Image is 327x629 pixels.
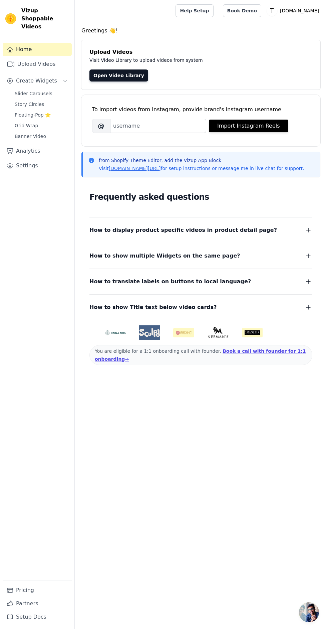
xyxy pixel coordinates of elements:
[267,5,322,17] button: T [DOMAIN_NAME]
[92,106,310,114] div: To import videos from Instagram, provide brand's instagram username
[139,328,160,337] img: Sculpd US
[11,89,72,98] a: Slider Carousels
[89,251,240,261] span: How to show multiple Widgets on the same page?
[270,7,274,14] text: T
[99,157,304,164] p: from Shopify Theme Editor, add the Vizup App Block
[3,597,72,610] a: Partners
[105,330,126,335] img: HarlaArts
[15,133,46,140] span: Banner Video
[89,56,312,64] p: Visit Video Library to upload videos from system
[11,132,72,141] a: Banner Video
[89,225,312,235] button: How to display product specific videos in product detail page?
[208,327,229,338] img: Neeman's
[11,110,72,120] a: Floating-Pop ⭐
[92,119,110,133] span: @
[89,251,312,261] button: How to show multiple Widgets on the same page?
[176,4,213,17] a: Help Setup
[5,13,16,24] img: Vizup
[3,43,72,56] a: Home
[173,328,194,337] img: Aachho
[81,27,320,35] h4: Greetings 👋!
[21,7,69,31] span: Vizup Shoppable Videos
[223,4,261,17] a: Book Demo
[95,348,306,362] a: Book a call with founder for 1:1 onboarding
[109,166,161,171] a: [DOMAIN_NAME][URL]
[15,112,51,118] span: Floating-Pop ⭐
[16,77,57,85] span: Create Widgets
[110,119,206,133] input: username
[89,277,251,286] span: How to translate labels on buttons to local language?
[277,5,322,17] p: [DOMAIN_NAME]
[15,90,52,97] span: Slider Carousels
[11,100,72,109] a: Story Circles
[3,74,72,88] button: Create Widgets
[89,277,312,286] button: How to translate labels on buttons to local language?
[89,303,217,312] span: How to show Title text below video cards?
[15,101,44,108] span: Story Circles
[299,602,319,622] div: Open chat
[242,328,263,337] img: Soulflower
[11,121,72,130] a: Grid Wrap
[3,159,72,172] a: Settings
[15,122,38,129] span: Grid Wrap
[89,225,277,235] span: How to display product specific videos in product detail page?
[89,48,312,56] h4: Upload Videos
[209,120,288,132] button: Import Instagram Reels
[3,57,72,71] a: Upload Videos
[89,303,312,312] button: How to show Title text below video cards?
[3,610,72,624] a: Setup Docs
[89,190,312,204] h2: Frequently asked questions
[3,144,72,158] a: Analytics
[99,165,304,172] p: Visit for setup instructions or message me in live chat for support.
[89,69,148,82] a: Open Video Library
[3,584,72,597] a: Pricing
